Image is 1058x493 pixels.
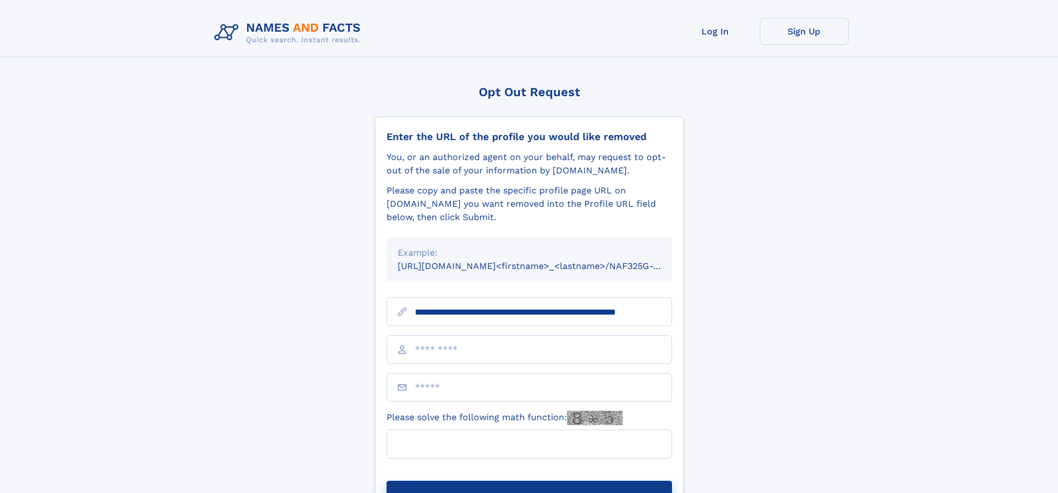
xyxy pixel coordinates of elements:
[760,18,849,45] a: Sign Up
[387,131,672,143] div: Enter the URL of the profile you would like removed
[375,85,684,99] div: Opt Out Request
[387,151,672,177] div: You, or an authorized agent on your behalf, may request to opt-out of the sale of your informatio...
[210,18,370,48] img: Logo Names and Facts
[398,246,661,260] div: Example:
[387,184,672,224] div: Please copy and paste the specific profile page URL on [DOMAIN_NAME] you want removed into the Pr...
[387,411,623,425] label: Please solve the following math function:
[671,18,760,45] a: Log In
[398,261,693,271] small: [URL][DOMAIN_NAME]<firstname>_<lastname>/NAF325G-xxxxxxxx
